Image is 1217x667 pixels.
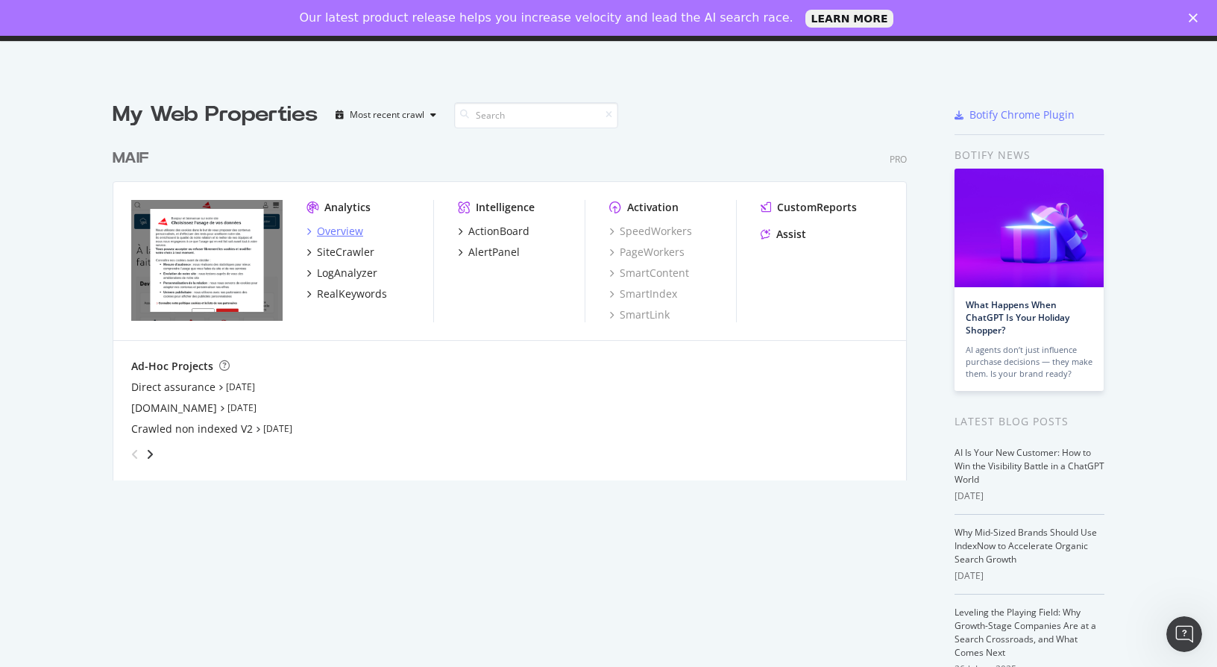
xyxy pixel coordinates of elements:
a: AlertPanel [458,245,520,260]
div: Overview [317,224,363,239]
a: What Happens When ChatGPT Is Your Holiday Shopper? [966,298,1069,336]
a: MAIF [113,148,155,169]
div: LogAnalyzer [317,266,377,281]
div: Latest Blog Posts [955,413,1104,430]
div: My Web Properties [113,100,318,130]
a: [DOMAIN_NAME] [131,401,217,416]
div: MAIF [113,148,149,169]
a: SmartLink [609,307,670,322]
div: SiteCrawler [317,245,374,260]
a: [DATE] [227,401,257,414]
div: AI agents don’t just influence purchase decisions — they make them. Is your brand ready? [966,344,1092,380]
a: SmartIndex [609,286,677,301]
div: Our latest product release helps you increase velocity and lead the AI search race. [300,10,793,25]
a: AI Is Your New Customer: How to Win the Visibility Battle in a ChatGPT World [955,446,1104,486]
div: CustomReports [777,200,857,215]
a: [DATE] [226,381,255,393]
img: What Happens When ChatGPT Is Your Holiday Shopper? [955,169,1104,287]
a: Leveling the Playing Field: Why Growth-Stage Companies Are at a Search Crossroads, and What Comes... [955,606,1096,659]
div: grid [113,130,919,480]
input: Search [454,102,618,128]
div: Intelligence [476,200,535,215]
a: SmartContent [609,266,689,281]
div: Pro [890,153,907,166]
a: Overview [306,224,363,239]
div: Most recent crawl [350,110,424,119]
div: ActionBoard [468,224,529,239]
iframe: Intercom live chat [1166,616,1202,652]
div: RealKeywords [317,286,387,301]
a: SpeedWorkers [609,224,692,239]
a: PageWorkers [609,245,685,260]
div: Ad-Hoc Projects [131,359,213,374]
div: Assist [776,227,806,242]
div: Botify news [955,147,1104,163]
a: Crawled non indexed V2 [131,422,253,436]
a: Botify Chrome Plugin [955,107,1075,122]
div: Fermer [1189,13,1204,22]
a: ActionBoard [458,224,529,239]
a: [DATE] [263,422,292,435]
div: AlertPanel [468,245,520,260]
button: Most recent crawl [330,103,442,127]
a: Direct assurance [131,380,216,395]
div: angle-right [145,447,155,462]
div: Analytics [324,200,371,215]
div: [DATE] [955,569,1104,583]
a: SiteCrawler [306,245,374,260]
a: RealKeywords [306,286,387,301]
div: Activation [627,200,679,215]
a: Assist [761,227,806,242]
a: Why Mid-Sized Brands Should Use IndexNow to Accelerate Organic Search Growth [955,526,1097,566]
a: LogAnalyzer [306,266,377,281]
div: Botify Chrome Plugin [969,107,1075,122]
a: CustomReports [761,200,857,215]
a: LEARN MORE [805,10,894,28]
div: angle-left [125,442,145,466]
div: [DATE] [955,489,1104,503]
img: www.maif.fr [131,200,283,321]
